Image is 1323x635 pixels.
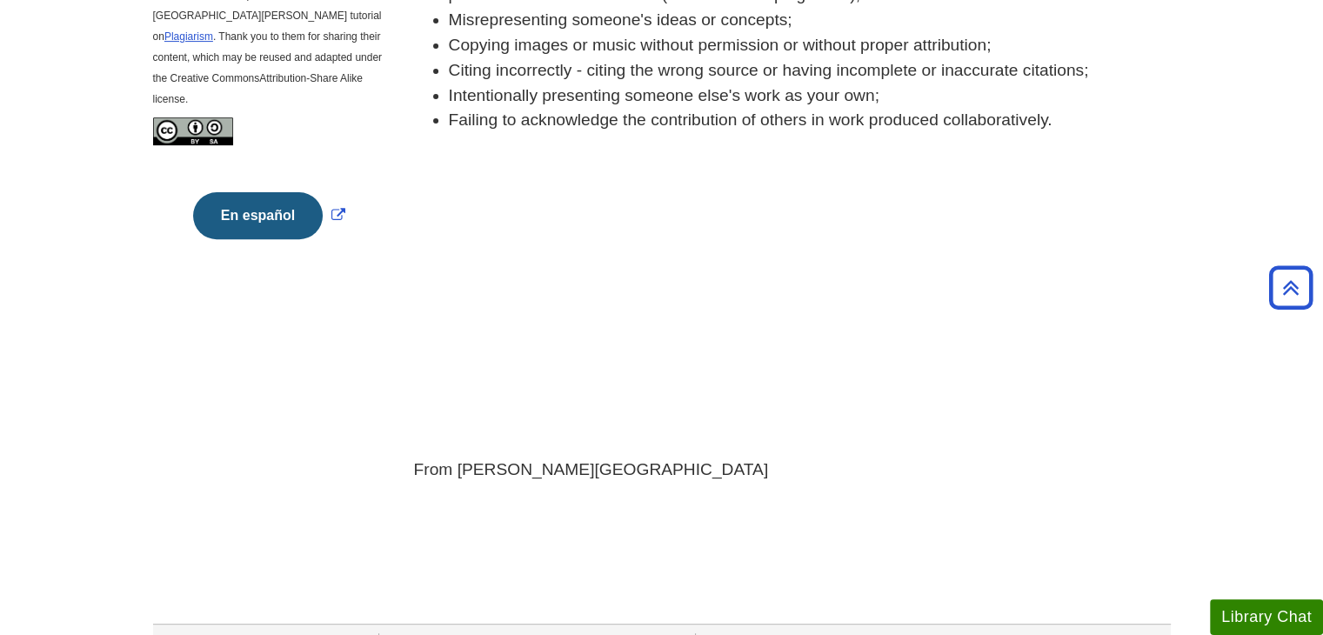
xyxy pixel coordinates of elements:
[449,36,992,54] span: Copying images or music without permission or without proper attribution;
[414,458,1171,483] p: From [PERSON_NAME][GEOGRAPHIC_DATA]
[189,208,350,223] a: Link opens in new window
[153,72,363,105] span: Attribution-Share Alike license
[449,61,1089,79] span: Citing incorrectly - citing the wrong source or having incomplete or inaccurate citations;
[164,30,213,43] a: Plagiarism
[449,10,792,29] span: Misrepresenting someone's ideas or concepts;
[1263,276,1319,299] a: Back to Top
[193,192,323,239] button: En español
[449,86,879,104] span: Intentionally presenting someone else's work as your own;
[449,110,1052,129] span: Failing to acknowledge the contribution of others in work produced collaboratively.
[1210,599,1323,635] button: Library Chat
